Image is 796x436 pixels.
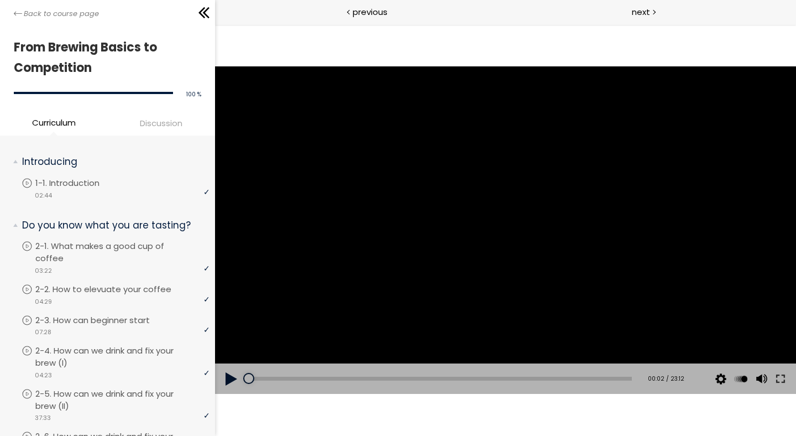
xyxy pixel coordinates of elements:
span: 02:44 [35,191,52,200]
p: Introducing [22,155,201,169]
span: 04:23 [35,371,52,380]
span: previous [353,6,387,18]
span: Back to course page [24,8,99,19]
span: 100 % [186,90,201,98]
p: 2-1. What makes a good cup of coffee [35,240,210,264]
span: next [632,6,650,18]
button: Volume [537,339,554,370]
span: 03:22 [35,266,52,276]
p: 2-5. How can we drink and fix your brew (II) [35,388,210,412]
div: Change playback rate [516,339,536,370]
p: 1-1. Introduction [35,177,122,189]
p: 2-3. How can beginner start [35,314,172,326]
h1: From Brewing Basics to Competition [14,37,196,79]
p: Do you know what you are tasting? [22,219,201,232]
p: 2-4. How can we drink and fix your brew (I) [35,345,210,369]
span: Discussion [140,117,182,129]
button: Play back rate [517,339,534,370]
p: 2-2. How to elevuate your coffee [35,283,193,295]
span: 07:28 [35,328,51,337]
span: 04:29 [35,297,52,307]
div: 00:02 / 23:12 [427,350,469,359]
button: Video quality [498,339,514,370]
span: Curriculum [32,116,76,129]
a: Back to course page [14,8,99,19]
span: 37:33 [35,413,51,423]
